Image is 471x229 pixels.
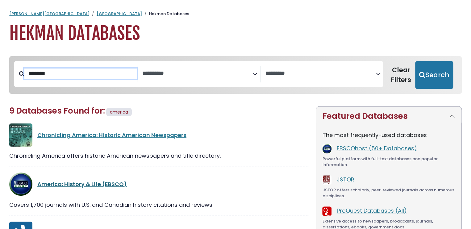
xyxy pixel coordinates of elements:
[336,207,406,214] a: ProQuest Databases (All)
[9,11,90,17] a: [PERSON_NAME][GEOGRAPHIC_DATA]
[110,109,128,115] span: america
[265,70,376,77] textarea: Search
[9,23,462,44] h1: Hekman Databases
[97,11,142,17] a: [GEOGRAPHIC_DATA]
[316,106,461,126] button: Featured Databases
[322,131,455,139] p: The most frequently-used databases
[37,180,127,188] a: America: History & Life (EBSCO)
[415,61,453,89] button: Submit for Search Results
[387,61,415,89] button: Clear Filters
[9,11,462,17] nav: breadcrumb
[24,69,137,79] input: Search database by title or keyword
[9,105,105,116] span: 9 Databases Found for:
[37,131,186,139] a: Chronicling America: Historic American Newspapers
[336,144,417,152] a: EBSCOhost (50+ Databases)
[322,156,455,168] div: Powerful platform with full-text databases and popular information.
[9,201,308,209] div: Covers 1,700 journals with U.S. and Canadian history citations and reviews.
[322,187,455,199] div: JSTOR offers scholarly, peer-reviewed journals across numerous disciplines.
[142,11,189,17] li: Hekman Databases
[9,152,308,160] div: Chronicling America offers historic American newspapers and title directory.
[9,173,32,196] img: Logo - Text reading EBSCO
[9,56,462,94] nav: Search filters
[336,176,354,183] a: JSTOR
[142,70,253,77] textarea: Search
